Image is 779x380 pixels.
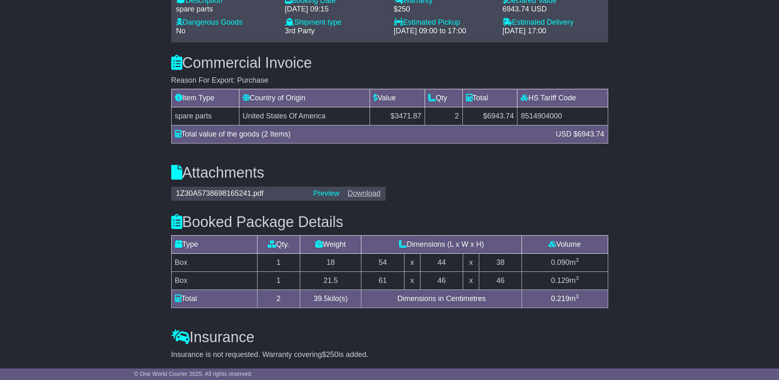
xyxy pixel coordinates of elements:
[300,236,361,254] td: Weight
[576,293,579,299] sup: 3
[551,276,570,285] span: 0.129
[361,290,522,308] td: Dimensions in Centimetres
[171,55,608,71] h3: Commercial Invoice
[171,350,608,359] div: Insurance is not requested. Warranty covering is added.
[552,129,608,140] div: USD $6943.74
[361,272,404,290] td: 61
[239,89,370,107] td: Country of Origin
[314,294,328,303] span: 39.5
[463,254,479,272] td: x
[551,294,570,303] span: 0.219
[300,254,361,272] td: 18
[420,272,463,290] td: 46
[171,89,239,107] td: Item Type
[370,107,425,125] td: $3471.87
[517,89,608,107] td: HS Tariff Code
[479,272,522,290] td: 46
[462,89,517,107] td: Total
[503,18,603,27] div: Estimated Delivery
[347,189,380,197] a: Download
[300,290,361,308] td: kilo(s)
[285,27,315,35] span: 3rd Party
[171,254,257,272] td: Box
[522,254,608,272] td: m
[551,258,570,266] span: 0.090
[322,350,338,359] span: $250
[420,254,463,272] td: 44
[462,107,517,125] td: $6943.74
[257,272,300,290] td: 1
[394,27,494,36] div: [DATE] 09:00 to 17:00
[171,236,257,254] td: Type
[425,107,463,125] td: 2
[257,254,300,272] td: 1
[239,107,370,125] td: United States Of America
[285,18,386,27] div: Shipment type
[479,254,522,272] td: 38
[171,272,257,290] td: Box
[172,189,309,198] div: 1Z30A5738698165241.pdf
[576,257,579,263] sup: 3
[257,290,300,308] td: 2
[171,329,608,345] h3: Insurance
[404,254,420,272] td: x
[313,189,339,197] a: Preview
[517,107,608,125] td: 8514904000
[176,18,277,27] div: Dangerous Goods
[257,236,300,254] td: Qty.
[171,76,608,85] div: Reason For Export: Purchase
[171,129,552,140] div: Total value of the goods (2 Items)
[171,214,608,230] h3: Booked Package Details
[394,5,494,14] div: $250
[370,89,425,107] td: Value
[176,27,186,35] span: No
[171,107,239,125] td: spare parts
[522,272,608,290] td: m
[522,236,608,254] td: Volume
[394,18,494,27] div: Estimated Pickup
[503,27,603,36] div: [DATE] 17:00
[176,5,277,14] div: spare parts
[171,165,608,181] h3: Attachments
[425,89,463,107] td: Qty
[576,275,579,281] sup: 3
[463,272,479,290] td: x
[404,272,420,290] td: x
[171,290,257,308] td: Total
[300,272,361,290] td: 21.5
[361,236,522,254] td: Dimensions (L x W x H)
[361,254,404,272] td: 54
[285,5,386,14] div: [DATE] 09:15
[522,290,608,308] td: m
[134,371,253,377] span: © One World Courier 2025. All rights reserved.
[503,5,603,14] div: 6943.74 USD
